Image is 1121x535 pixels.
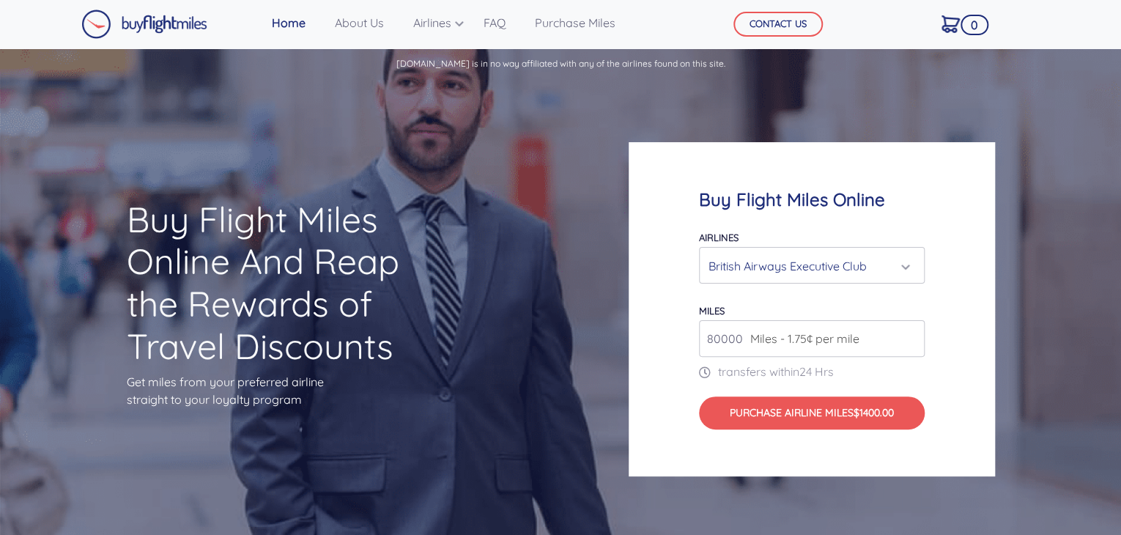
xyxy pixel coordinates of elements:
img: Cart [941,15,960,33]
button: Purchase Airline Miles$1400.00 [699,396,925,430]
a: Buy Flight Miles Logo [81,6,207,43]
p: Get miles from your preferred airline straight to your loyalty program [127,373,434,408]
a: About Us [329,8,390,37]
div: British Airways Executive Club [709,252,906,280]
button: CONTACT US [733,12,823,37]
a: FAQ [478,8,511,37]
button: British Airways Executive Club [699,247,925,284]
label: Airlines [699,232,739,243]
img: Buy Flight Miles Logo [81,10,207,39]
a: Airlines [407,8,460,37]
a: 0 [936,8,966,39]
span: Miles - 1.75¢ per mile [743,330,859,347]
span: 0 [961,15,988,35]
label: miles [699,305,725,317]
a: Home [266,8,311,37]
h1: Buy Flight Miles Online And Reap the Rewards of Travel Discounts [127,199,434,367]
span: 24 Hrs [799,364,834,379]
h4: Buy Flight Miles Online [699,189,925,210]
span: $1400.00 [854,406,894,419]
a: Purchase Miles [529,8,621,37]
p: transfers within [699,363,925,380]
